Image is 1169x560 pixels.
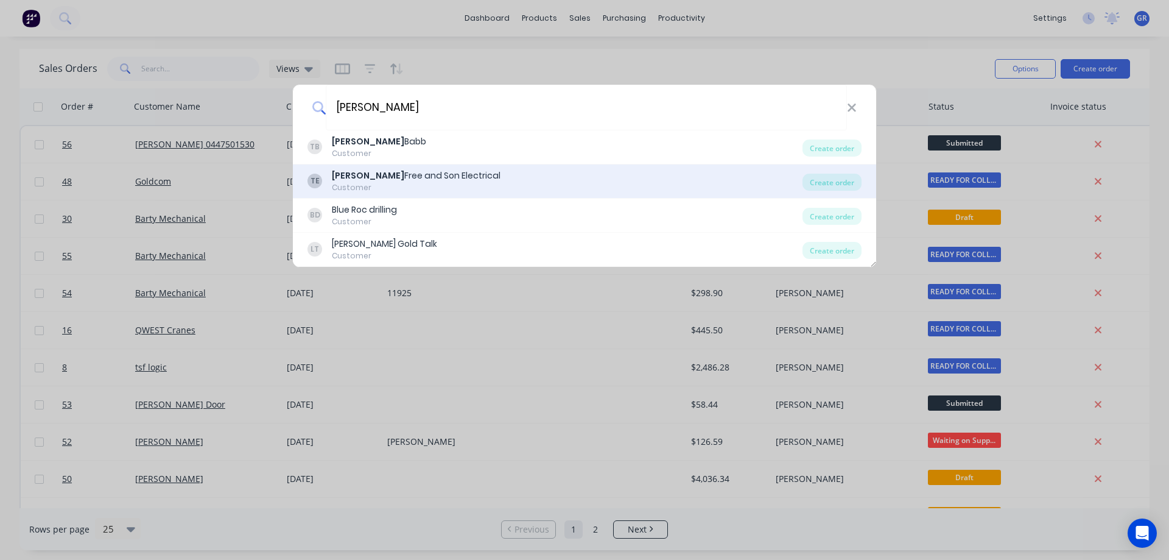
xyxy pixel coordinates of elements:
div: TE [307,174,322,188]
div: Open Intercom Messenger [1128,519,1157,548]
div: Create order [802,242,862,259]
div: BD [307,208,322,222]
input: Enter a customer name to create a new order... [326,85,847,130]
b: [PERSON_NAME] [332,135,404,147]
div: Customer [332,250,437,261]
div: Blue Roc drilling [332,204,397,216]
div: [PERSON_NAME] Gold Talk [332,238,437,250]
div: Babb [332,135,426,148]
div: LT [307,242,322,257]
div: TB [307,140,322,154]
div: Customer [332,216,397,227]
b: [PERSON_NAME] [332,169,404,182]
div: Create order [802,140,862,157]
div: Customer [332,182,500,193]
div: Customer [332,148,426,159]
div: Create order [802,174,862,191]
div: Free and Son Electrical [332,169,500,182]
div: Create order [802,208,862,225]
